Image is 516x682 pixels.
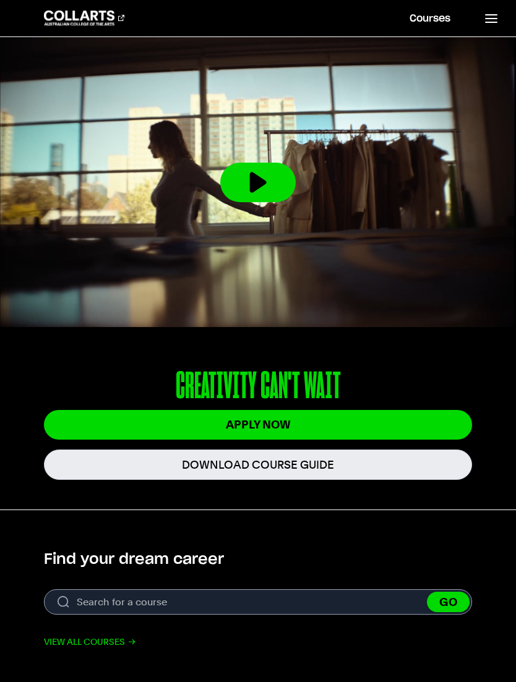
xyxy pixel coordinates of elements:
[44,589,472,615] form: Search
[44,550,224,569] h2: Find your dream career
[44,589,472,615] input: Search for a course
[44,450,472,480] a: Download Course Guide
[44,367,472,407] p: CREATIVITY CAN'T WAIT
[44,11,124,25] div: Go to homepage
[44,634,136,649] a: View all courses
[44,410,472,439] a: Apply Now
[427,592,470,612] button: GO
